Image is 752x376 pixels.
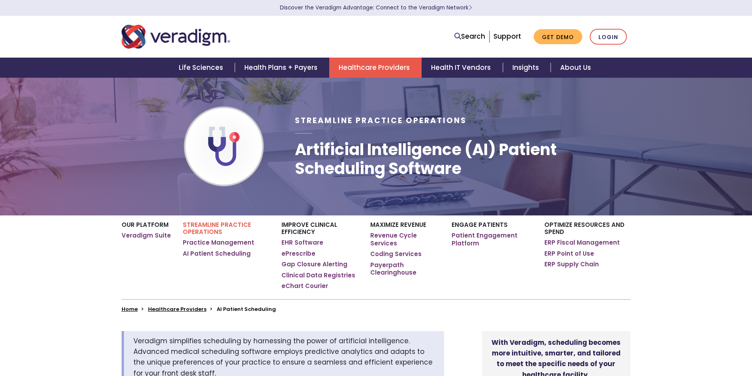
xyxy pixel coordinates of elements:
img: Veradigm logo [122,24,230,50]
a: Health Plans + Payers [235,58,329,78]
a: Revenue Cycle Services [370,232,439,247]
span: Learn More [469,4,472,11]
a: Veradigm Suite [122,232,171,239]
a: Life Sciences [169,58,235,78]
h1: Artificial Intelligence (AI) Patient Scheduling Software [295,140,630,178]
a: Login [590,29,627,45]
a: ERP Supply Chain [544,260,599,268]
a: Insights [503,58,551,78]
a: Coding Services [370,250,422,258]
a: Get Demo [534,29,582,45]
span: Streamline Practice Operations [295,115,467,126]
a: Healthcare Providers [329,58,422,78]
a: Practice Management [183,239,254,247]
a: Healthcare Providers [148,305,206,313]
a: AI Patient Scheduling [183,250,251,258]
a: ERP Point of Use [544,250,594,258]
a: Payerpath Clearinghouse [370,261,439,277]
a: Patient Engagement Platform [452,232,533,247]
a: Gap Closure Alerting [281,260,347,268]
a: Clinical Data Registries [281,271,355,279]
a: About Us [551,58,600,78]
a: Home [122,305,138,313]
a: ERP Fiscal Management [544,239,620,247]
a: Support [493,32,521,41]
a: Health IT Vendors [422,58,503,78]
a: eChart Courier [281,282,328,290]
a: EHR Software [281,239,323,247]
a: Search [454,31,485,42]
a: Discover the Veradigm Advantage: Connect to the Veradigm NetworkLearn More [280,4,472,11]
a: ePrescribe [281,250,315,258]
